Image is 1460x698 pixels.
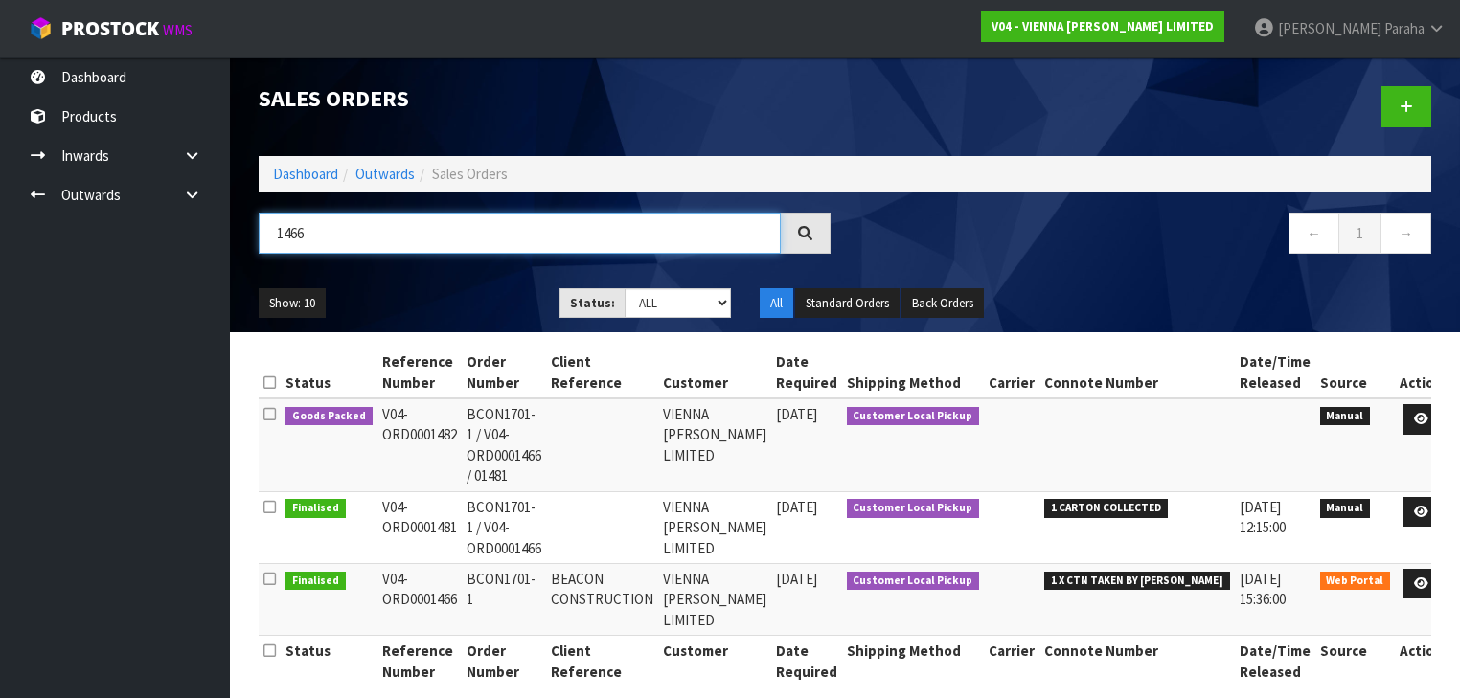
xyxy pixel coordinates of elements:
[658,563,771,635] td: VIENNA [PERSON_NAME] LIMITED
[259,86,831,111] h1: Sales Orders
[1278,19,1381,37] span: [PERSON_NAME]
[1338,213,1381,254] a: 1
[273,165,338,183] a: Dashboard
[1235,347,1315,398] th: Date/Time Released
[842,347,985,398] th: Shipping Method
[658,398,771,491] td: VIENNA [PERSON_NAME] LIMITED
[281,636,377,687] th: Status
[1395,636,1448,687] th: Action
[1320,572,1391,591] span: Web Portal
[842,636,985,687] th: Shipping Method
[355,165,415,183] a: Outwards
[462,398,546,491] td: BCON1701-1 / V04-ORD0001466 / 01481
[1395,347,1448,398] th: Action
[377,491,462,563] td: V04-ORD0001481
[1289,213,1339,254] a: ←
[992,18,1214,34] strong: V04 - VIENNA [PERSON_NAME] LIMITED
[462,491,546,563] td: BCON1701-1 / V04-ORD0001466
[1044,572,1230,591] span: 1 X CTN TAKEN BY [PERSON_NAME]
[1240,570,1286,608] span: [DATE] 15:36:00
[1320,407,1371,426] span: Manual
[847,499,980,518] span: Customer Local Pickup
[776,570,817,588] span: [DATE]
[1039,636,1235,687] th: Connote Number
[432,165,508,183] span: Sales Orders
[771,636,842,687] th: Date Required
[377,636,462,687] th: Reference Number
[462,563,546,635] td: BCON1701-1
[658,491,771,563] td: VIENNA [PERSON_NAME] LIMITED
[285,499,346,518] span: Finalised
[546,347,658,398] th: Client Reference
[760,288,793,319] button: All
[1235,636,1315,687] th: Date/Time Released
[859,213,1431,259] nav: Page navigation
[285,572,346,591] span: Finalised
[1240,498,1286,536] span: [DATE] 12:15:00
[377,563,462,635] td: V04-ORD0001466
[847,572,980,591] span: Customer Local Pickup
[984,347,1039,398] th: Carrier
[795,288,900,319] button: Standard Orders
[163,21,193,39] small: WMS
[984,636,1039,687] th: Carrier
[1320,499,1371,518] span: Manual
[771,347,842,398] th: Date Required
[776,498,817,516] span: [DATE]
[1044,499,1168,518] span: 1 CARTON COLLECTED
[462,636,546,687] th: Order Number
[776,405,817,423] span: [DATE]
[61,16,159,41] span: ProStock
[462,347,546,398] th: Order Number
[847,407,980,426] span: Customer Local Pickup
[1315,636,1396,687] th: Source
[570,295,615,311] strong: Status:
[1039,347,1235,398] th: Connote Number
[377,347,462,398] th: Reference Number
[285,407,373,426] span: Goods Packed
[377,398,462,491] td: V04-ORD0001482
[658,636,771,687] th: Customer
[546,636,658,687] th: Client Reference
[658,347,771,398] th: Customer
[1384,19,1425,37] span: Paraha
[259,213,781,254] input: Search sales orders
[281,347,377,398] th: Status
[546,563,658,635] td: BEACON CONSTRUCTION
[259,288,326,319] button: Show: 10
[981,11,1224,42] a: V04 - VIENNA [PERSON_NAME] LIMITED
[29,16,53,40] img: cube-alt.png
[901,288,984,319] button: Back Orders
[1315,347,1396,398] th: Source
[1380,213,1431,254] a: →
